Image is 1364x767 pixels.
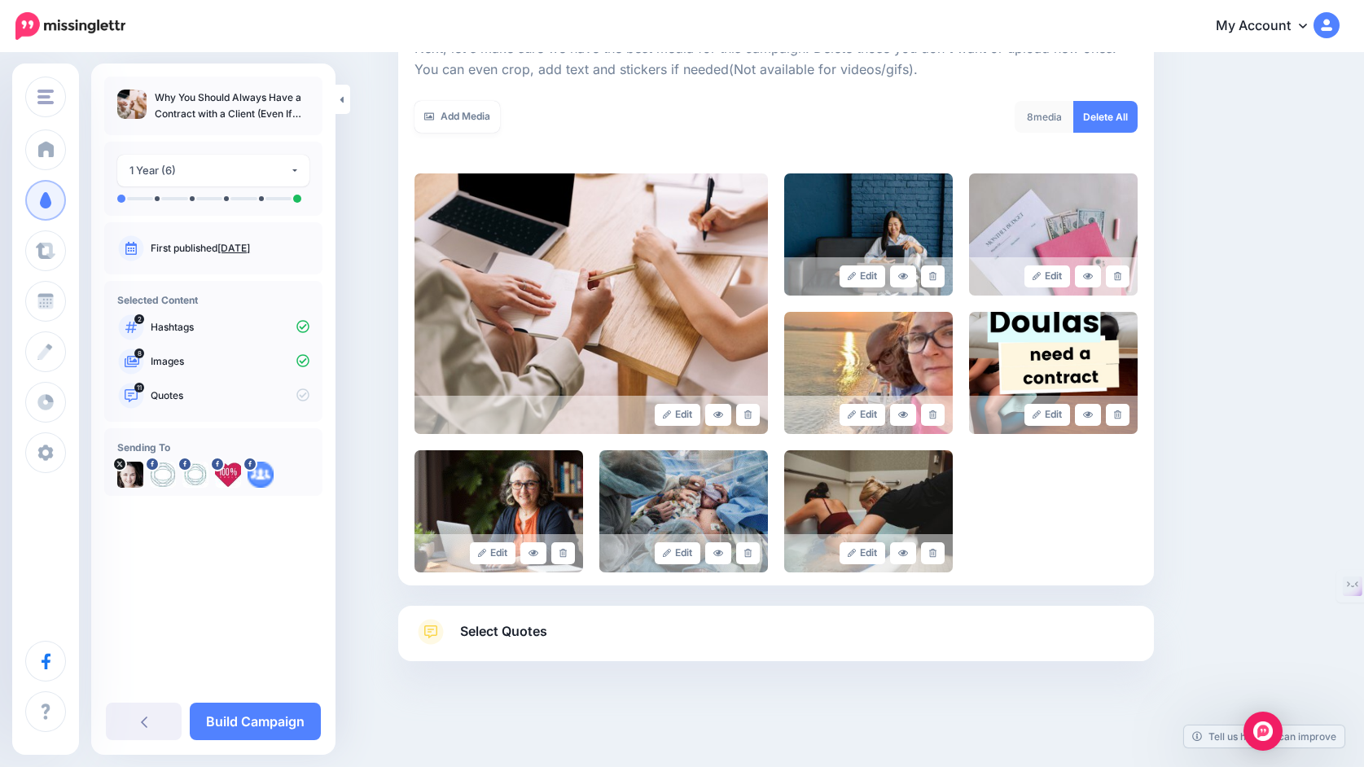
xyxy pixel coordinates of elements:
[182,462,208,488] img: 334677773_1171756323525001_736861684180817989_n-bsa132210.jpg
[1027,111,1033,123] span: 8
[248,462,274,488] img: aDtjnaRy1nj-bsa132212.png
[784,312,953,434] img: daf1c81a191e9e76361ecf22cad2bdc1_large.jpg
[134,314,144,324] span: 2
[840,265,886,287] a: Edit
[414,619,1138,661] a: Select Quotes
[840,404,886,426] a: Edit
[1073,101,1138,133] a: Delete All
[150,462,176,488] img: 334701594_3425586017769368_6546891765588353382_n-bsa132209.jpg
[217,242,250,254] a: [DATE]
[134,348,144,358] span: 8
[840,542,886,564] a: Edit
[151,354,309,369] p: Images
[155,90,309,122] p: Why You Should Always Have a Contract with a Client (Even If You’re Working for Free)
[117,155,309,186] button: 1 Year (6)
[37,90,54,104] img: menu.png
[1024,265,1071,287] a: Edit
[151,388,309,403] p: Quotes
[1024,404,1071,426] a: Edit
[414,38,1138,81] p: Next, let's make sure we have the best media for this campaign. Delete those you don't want or up...
[969,312,1138,434] img: ab6ce9c66dea5c989959767becb315b5_large.jpg
[460,620,547,642] span: Select Quotes
[599,450,768,572] img: 7ea31ca3e07d111d09b8f07b48a5ed6d_large.jpg
[1200,7,1340,46] a: My Account
[117,462,143,488] img: CXl327UP-75976.jpg
[414,450,583,572] img: aa9f9ffd96976787b182359ba2134574_large.jpg
[1184,725,1344,747] a: Tell us how we can improve
[1243,712,1283,751] div: Open Intercom Messenger
[784,173,953,296] img: 9403625cca4a43be4002e5a1d7dc6d35_large.jpg
[1015,101,1074,133] div: media
[414,173,768,434] img: c0494fe85bb20250b513545cc69af3ec_large.jpg
[117,294,309,306] h4: Selected Content
[414,101,500,133] a: Add Media
[655,542,701,564] a: Edit
[414,30,1138,572] div: Select Media
[151,241,309,256] p: First published
[215,462,241,488] img: 183394021_233061955282413_6724037410244395710_n-bsa132211.jpg
[151,320,309,335] p: Hashtags
[134,383,144,392] span: 11
[784,450,953,572] img: f647b237eb6c4a3dcf8b5dbaf4af520a_large.jpg
[117,90,147,119] img: c0494fe85bb20250b513545cc69af3ec_thumb.jpg
[117,441,309,454] h4: Sending To
[129,161,290,180] div: 1 Year (6)
[655,404,701,426] a: Edit
[15,12,125,40] img: Missinglettr
[969,173,1138,296] img: 6e74bb7e4dc5a2587de4ab663742c662_large.jpg
[470,542,516,564] a: Edit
